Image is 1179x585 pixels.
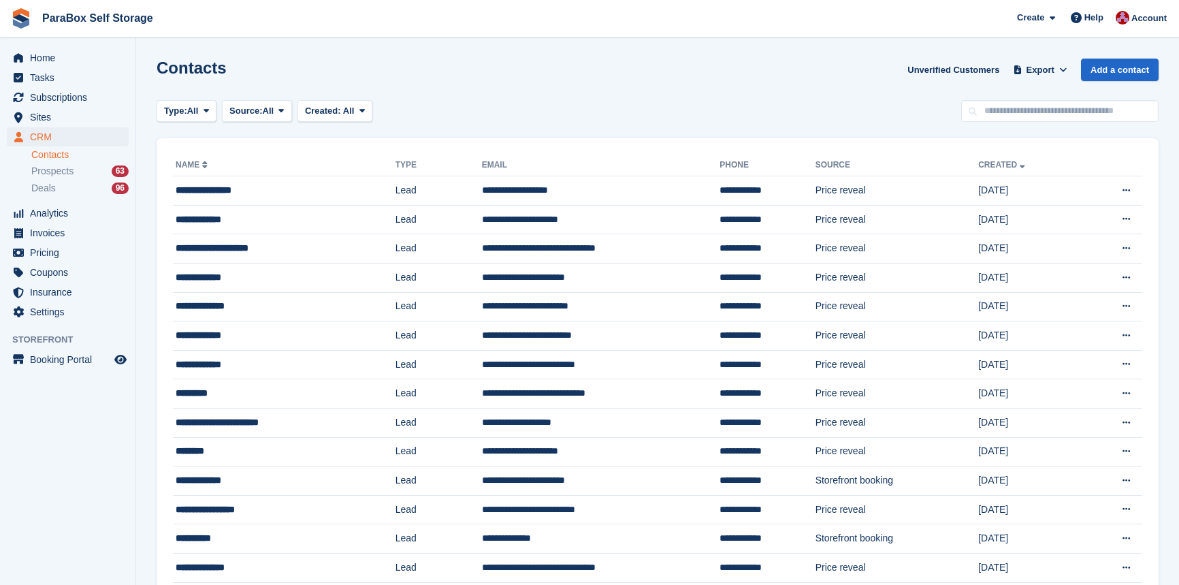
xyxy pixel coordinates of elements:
td: [DATE] [978,524,1082,554]
td: [DATE] [978,495,1082,524]
td: [DATE] [978,263,1082,292]
span: Home [30,48,112,67]
a: menu [7,302,129,321]
td: Price reveal [815,495,979,524]
td: [DATE] [978,321,1082,351]
td: [DATE] [978,234,1082,264]
span: Insurance [30,283,112,302]
td: [DATE] [978,408,1082,437]
span: Help [1084,11,1103,25]
td: [DATE] [978,176,1082,206]
th: Source [815,155,979,176]
span: Created: [305,106,341,116]
th: Phone [720,155,815,176]
span: All [263,104,274,118]
td: Lead [395,263,482,292]
img: stora-icon-8386f47178a22dfd0bd8f6a31ec36ba5ce8667c1dd55bd0f319d3a0aa187defe.svg [11,8,31,29]
td: Lead [395,553,482,582]
td: Lead [395,524,482,554]
td: [DATE] [978,292,1082,321]
td: Lead [395,408,482,437]
a: Contacts [31,148,129,161]
span: Pricing [30,243,112,262]
td: Lead [395,379,482,409]
td: Storefront booking [815,524,979,554]
button: Type: All [157,100,216,123]
span: Source: [229,104,262,118]
span: Account [1131,12,1167,25]
td: Lead [395,234,482,264]
span: CRM [30,127,112,146]
td: Price reveal [815,553,979,582]
a: menu [7,48,129,67]
td: Lead [395,205,482,234]
h1: Contacts [157,59,227,77]
a: menu [7,350,129,369]
a: menu [7,108,129,127]
td: Lead [395,437,482,467]
span: Export [1027,63,1054,77]
td: Price reveal [815,263,979,292]
td: Price reveal [815,379,979,409]
td: [DATE] [978,437,1082,467]
td: Price reveal [815,292,979,321]
span: Type: [164,104,187,118]
div: 96 [112,183,129,194]
a: menu [7,127,129,146]
td: Price reveal [815,205,979,234]
span: Tasks [30,68,112,87]
span: Storefront [12,333,135,347]
td: Lead [395,292,482,321]
td: [DATE] [978,205,1082,234]
th: Email [482,155,720,176]
a: Preview store [112,351,129,368]
span: Prospects [31,165,74,178]
a: menu [7,243,129,262]
th: Type [395,155,482,176]
td: Lead [395,176,482,206]
span: Booking Portal [30,350,112,369]
span: All [343,106,355,116]
a: menu [7,204,129,223]
span: Sites [30,108,112,127]
button: Source: All [222,100,292,123]
span: Create [1017,11,1044,25]
span: Settings [30,302,112,321]
td: Lead [395,321,482,351]
td: Price reveal [815,176,979,206]
button: Created: All [297,100,372,123]
a: ParaBox Self Storage [37,7,159,29]
a: Created [978,160,1028,170]
td: Price reveal [815,408,979,437]
a: menu [7,68,129,87]
span: Coupons [30,263,112,282]
td: Price reveal [815,350,979,379]
td: [DATE] [978,379,1082,409]
span: Subscriptions [30,88,112,107]
td: [DATE] [978,467,1082,496]
span: All [187,104,199,118]
img: Yan Grandjean [1116,11,1129,25]
td: Lead [395,467,482,496]
td: [DATE] [978,553,1082,582]
span: Deals [31,182,56,195]
td: Storefront booking [815,467,979,496]
span: Analytics [30,204,112,223]
a: menu [7,263,129,282]
td: [DATE] [978,350,1082,379]
a: menu [7,223,129,242]
td: Lead [395,495,482,524]
td: Price reveal [815,234,979,264]
a: Prospects 63 [31,164,129,178]
button: Export [1010,59,1070,81]
a: Deals 96 [31,181,129,195]
td: Price reveal [815,321,979,351]
a: Name [176,160,210,170]
a: menu [7,283,129,302]
a: menu [7,88,129,107]
td: Lead [395,350,482,379]
td: Price reveal [815,437,979,467]
span: Invoices [30,223,112,242]
a: Unverified Customers [902,59,1005,81]
div: 63 [112,165,129,177]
